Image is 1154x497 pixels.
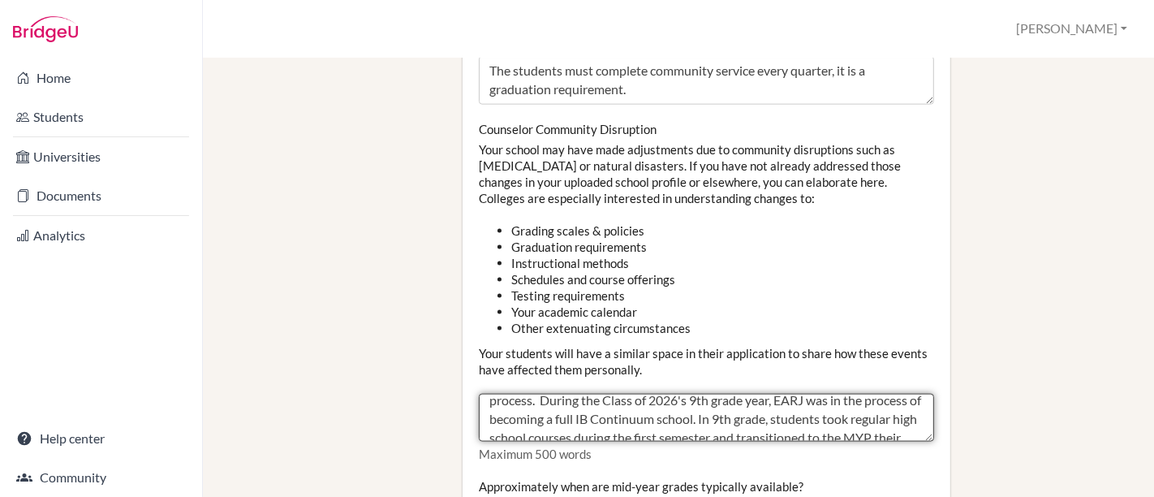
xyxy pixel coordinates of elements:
[479,478,803,495] label: Approximately when are mid-year grades typically available?
[3,62,199,94] a: Home
[3,101,199,133] a: Students
[511,239,934,255] li: Graduation requirements
[511,223,934,239] li: Grading scales & policies
[3,179,199,212] a: Documents
[13,16,78,42] img: Bridge-U
[3,219,199,252] a: Analytics
[511,255,934,271] li: Instructional methods
[479,446,934,462] p: Maximum 500 words
[511,271,934,287] li: Schedules and course offerings
[3,140,199,173] a: Universities
[479,56,934,105] textarea: The students must complete community service every quarter, it is a graduation requirement.
[479,121,934,463] div: Your school may have made adjustments due to community disruptions such as [MEDICAL_DATA] or natu...
[3,422,199,455] a: Help center
[3,461,199,494] a: Community
[511,304,934,320] li: Your academic calendar
[479,121,657,137] label: Counselor Community Disruption
[511,287,934,304] li: Testing requirements
[511,320,934,336] li: Other extenuating circumstances
[479,394,934,443] textarea: EARJ Grading policy changed to a 1-7 scale at the start of the academic year [DATE]-[DATE]. There...
[1009,14,1135,44] button: [PERSON_NAME]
